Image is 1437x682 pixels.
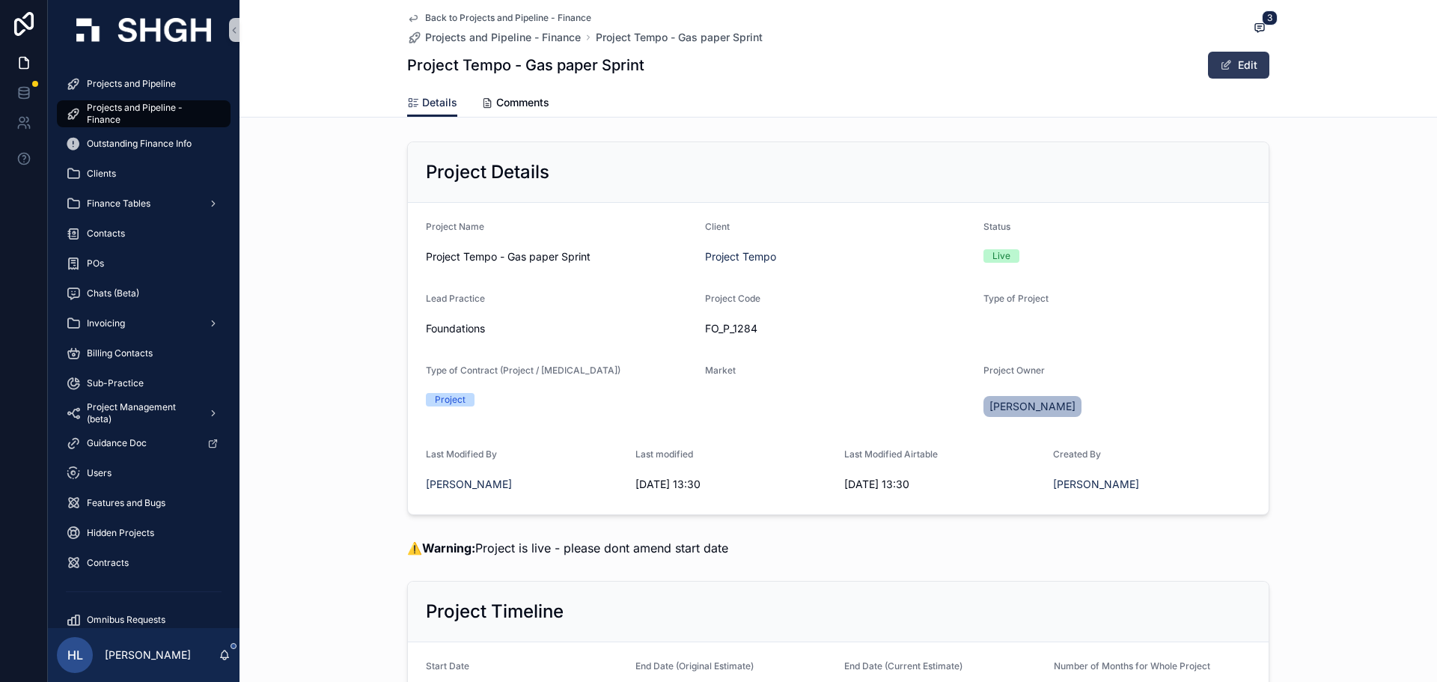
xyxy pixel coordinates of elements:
span: Details [422,95,457,110]
a: Projects and Pipeline - Finance [407,30,581,45]
span: Back to Projects and Pipeline - Finance [425,12,591,24]
a: Billing Contacts [57,340,231,367]
span: Status [983,221,1010,232]
a: Guidance Doc [57,430,231,457]
span: Sub-Practice [87,377,144,389]
a: [PERSON_NAME] [426,477,512,492]
span: Chats (Beta) [87,287,139,299]
a: [PERSON_NAME] [983,396,1081,417]
span: Projects and Pipeline - Finance [87,102,216,126]
span: Lead Practice [426,293,485,304]
a: Omnibus Requests [57,606,231,633]
span: Type of Contract (Project / [MEDICAL_DATA]) [426,365,620,376]
span: HL [67,646,83,664]
a: Comments [481,89,549,119]
span: Project Code [705,293,760,304]
span: End Date (Current Estimate) [844,660,962,672]
span: FO_P_1284 [705,321,972,336]
span: Created By [1053,448,1101,460]
span: [DATE] 13:30 [844,477,1041,492]
span: Project Owner [983,365,1045,376]
h2: Project Details [426,160,549,184]
span: Finance Tables [87,198,150,210]
div: Project [435,393,466,407]
span: Contracts [87,557,129,569]
span: [PERSON_NAME] [989,399,1076,414]
a: Back to Projects and Pipeline - Finance [407,12,591,24]
img: App logo [76,18,211,42]
a: Details [407,89,457,118]
button: 3 [1250,19,1269,38]
span: Last Modified Airtable [844,448,938,460]
h1: Project Tempo - Gas paper Sprint [407,55,644,76]
span: Foundations [426,321,485,336]
span: Features and Bugs [87,497,165,509]
div: scrollable content [48,60,239,628]
span: Last modified [635,448,693,460]
span: Last Modified By [426,448,497,460]
span: Number of Months for Whole Project [1054,660,1210,672]
a: Finance Tables [57,190,231,217]
a: Hidden Projects [57,520,231,546]
p: [PERSON_NAME] [105,648,191,663]
a: Contacts [57,220,231,247]
span: [DATE] 13:30 [635,477,833,492]
a: Invoicing [57,310,231,337]
a: Outstanding Finance Info [57,130,231,157]
span: Outstanding Finance Info [87,138,192,150]
a: Chats (Beta) [57,280,231,307]
a: Sub-Practice [57,370,231,397]
strong: Warning: [422,541,475,555]
span: Guidance Doc [87,437,147,449]
span: End Date (Original Estimate) [635,660,754,672]
button: Edit [1208,52,1269,79]
span: Project Name [426,221,484,232]
span: Type of Project [983,293,1049,304]
span: Clients [87,168,116,180]
a: Users [57,460,231,487]
span: Market [705,365,736,376]
span: Hidden Projects [87,527,154,539]
span: Comments [496,95,549,110]
a: Features and Bugs [57,490,231,517]
a: Projects and Pipeline - Finance [57,100,231,127]
a: Clients [57,160,231,187]
span: POs [87,258,104,270]
span: 3 [1262,10,1278,25]
span: Omnibus Requests [87,614,165,626]
span: Billing Contacts [87,347,153,359]
span: Start Date [426,660,469,672]
span: Project Management (beta) [87,401,196,425]
span: Contacts [87,228,125,240]
h2: Project Timeline [426,600,564,624]
span: Project Tempo - Gas paper Sprint [426,249,693,264]
a: POs [57,250,231,277]
a: [PERSON_NAME] [1053,477,1139,492]
a: Project Tempo - Gas paper Sprint [596,30,763,45]
a: Project Tempo [705,249,776,264]
div: Live [992,249,1010,263]
span: ⚠️ Project is live - please dont amend start date [407,541,728,555]
span: Users [87,467,112,479]
a: Contracts [57,549,231,576]
a: Project Management (beta) [57,400,231,427]
span: Client [705,221,730,232]
span: Projects and Pipeline - Finance [425,30,581,45]
span: Projects and Pipeline [87,78,176,90]
span: Invoicing [87,317,125,329]
a: Projects and Pipeline [57,70,231,97]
